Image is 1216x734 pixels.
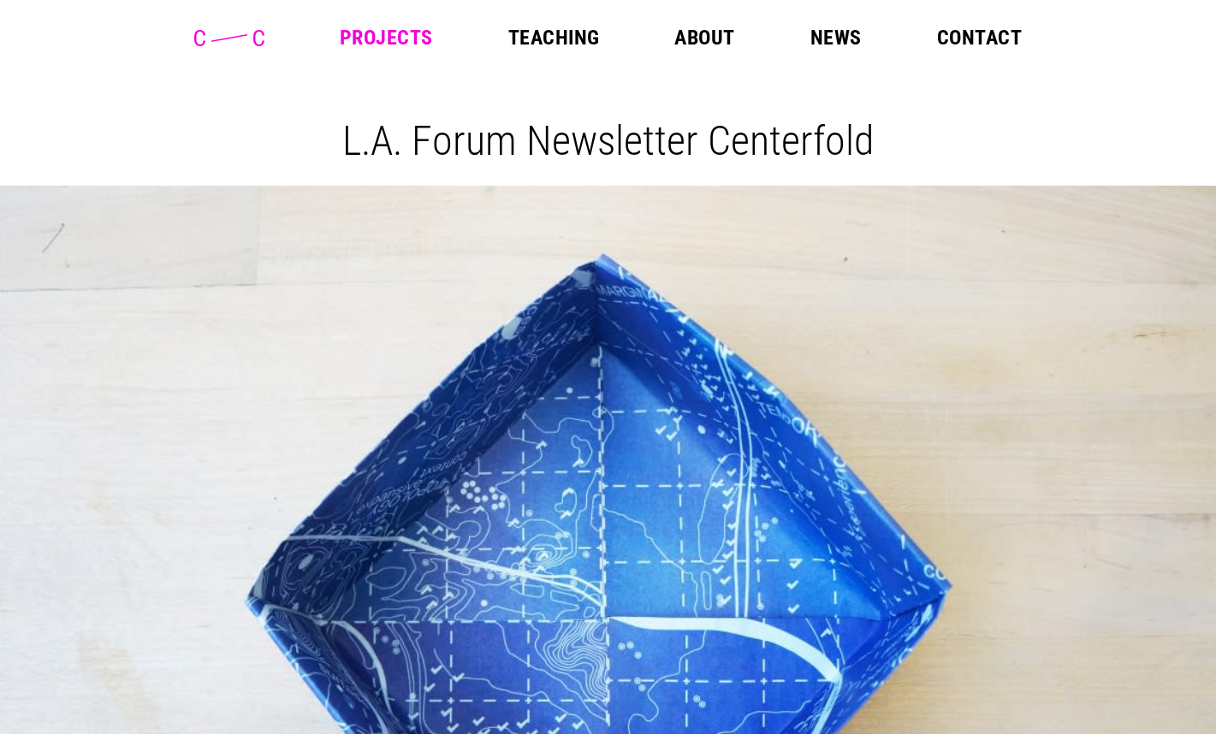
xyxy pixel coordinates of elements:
[14,116,1202,165] h1: L.A. Forum Newsletter Centerfold
[508,27,600,48] a: Teaching
[340,27,1022,48] nav: Main Menu
[810,27,862,48] a: News
[937,27,1022,48] a: Contact
[674,27,734,48] a: About
[340,27,433,48] a: Projects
